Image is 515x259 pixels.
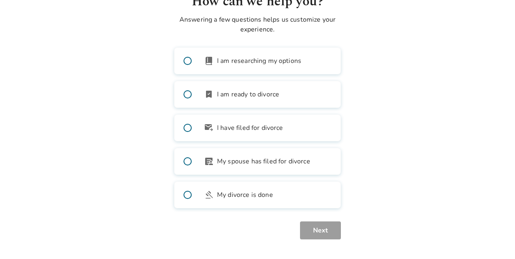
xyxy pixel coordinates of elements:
span: My divorce is done [217,190,273,200]
iframe: Chat Widget [474,220,515,259]
span: bookmark_check [204,89,214,99]
span: I am ready to divorce [217,89,279,99]
span: gavel [204,190,214,200]
span: My spouse has filed for divorce [217,156,310,166]
span: outgoing_mail [204,123,214,133]
span: I have filed for divorce [217,123,283,133]
span: book_2 [204,56,214,66]
p: Answering a few questions helps us customize your experience. [174,15,341,34]
button: Next [300,221,341,239]
span: I am researching my options [217,56,301,66]
span: article_person [204,156,214,166]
